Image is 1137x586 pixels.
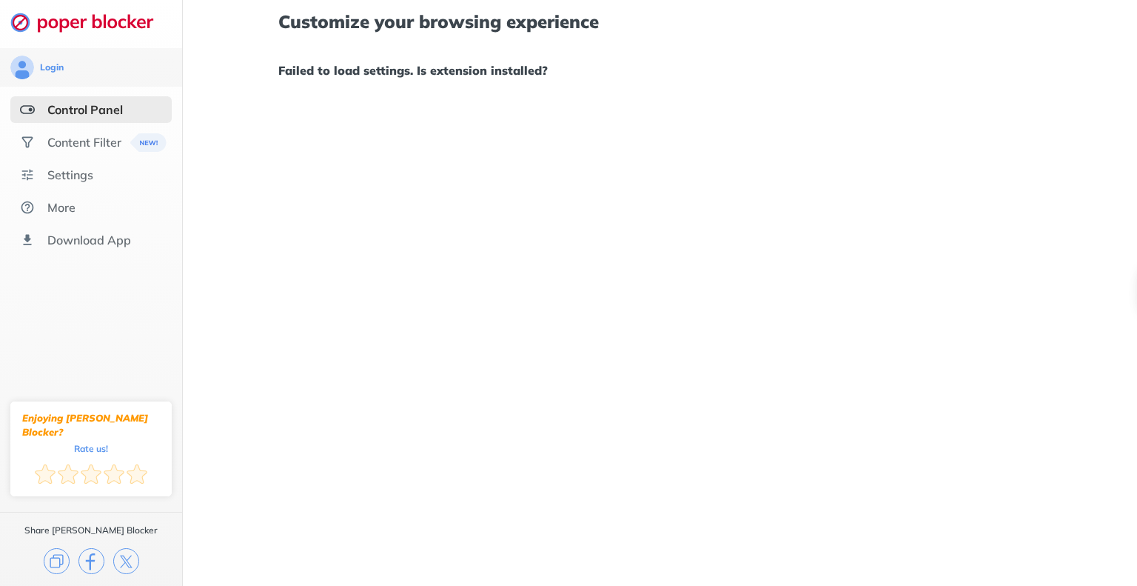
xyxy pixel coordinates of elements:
img: logo-webpage.svg [10,12,170,33]
div: Share [PERSON_NAME] Blocker [24,525,158,536]
div: Login [40,61,64,73]
div: Download App [47,233,131,247]
img: copy.svg [44,548,70,574]
img: facebook.svg [78,548,104,574]
div: Control Panel [47,102,123,117]
img: x.svg [113,548,139,574]
img: social.svg [20,135,35,150]
div: Enjoying [PERSON_NAME] Blocker? [22,411,160,439]
img: settings.svg [20,167,35,182]
img: download-app.svg [20,233,35,247]
div: Settings [47,167,93,182]
h1: Failed to load settings. Is extension installed? [278,61,1042,80]
div: Rate us! [74,445,108,452]
img: about.svg [20,200,35,215]
div: Content Filter [47,135,121,150]
img: features-selected.svg [20,102,35,117]
img: avatar.svg [10,56,34,79]
div: More [47,200,76,215]
h1: Customize your browsing experience [278,12,1042,31]
img: menuBanner.svg [127,133,163,152]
